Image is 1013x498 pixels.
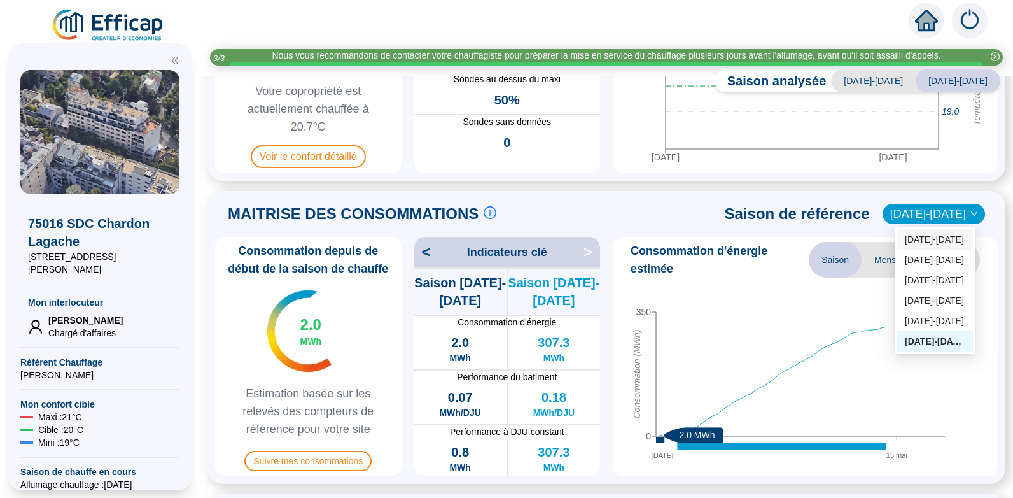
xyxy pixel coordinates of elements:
span: [PERSON_NAME] [48,314,123,327]
tspan: 19.0 [942,106,959,117]
span: Mini : 19 °C [38,436,80,449]
span: Mensuelle [862,242,928,278]
span: info-circle [484,206,496,219]
span: down [970,210,978,218]
tspan: Températures cibles [972,46,982,126]
span: Chargé d'affaires [48,327,123,339]
span: MWh [449,461,470,474]
span: Référent Chauffage [20,356,179,369]
tspan: 350 [636,307,652,317]
span: [PERSON_NAME] [20,369,179,381]
span: Indicateurs clé [467,243,547,261]
img: indicateur températures [267,290,332,372]
div: [DATE]-[DATE] [905,274,965,287]
tspan: [DATE] [652,152,680,162]
span: Mon confort cible [20,398,179,411]
div: 2019-2020 [897,331,973,352]
span: double-left [171,56,179,65]
span: 2.0 [300,315,321,335]
span: Allumage chauffage : [DATE] [20,478,179,491]
span: [STREET_ADDRESS][PERSON_NAME] [28,250,172,276]
span: < [414,242,431,262]
span: Voir le confort détaillé [251,145,366,168]
span: Performance à DJU constant [414,425,601,438]
tspan: 0 [646,431,651,441]
span: [DATE]-[DATE] [916,69,1000,92]
tspan: [DATE] [879,152,907,162]
span: [DATE]-[DATE] [831,69,916,92]
span: Consommation depuis de début de la saison de chauffe [220,242,396,278]
span: 75016 SDC Chardon Lagache [28,215,172,250]
div: 2024-2025 [897,229,973,250]
span: MWh/DJU [439,406,480,419]
img: efficap energie logo [51,8,166,43]
div: [DATE]-[DATE] [905,335,965,348]
span: Maxi : 21 °C [38,411,82,423]
span: Performance du batiment [414,371,601,383]
span: 2019-2020 [890,204,977,224]
img: alerts [952,3,988,38]
span: user [28,319,43,334]
span: Consommation d'énergie [414,316,601,329]
div: [DATE]-[DATE] [905,233,965,246]
span: MWh [543,352,564,364]
tspan: 15 mai [886,452,907,459]
span: Suivre mes consommations [244,451,372,471]
span: 50% [494,91,520,109]
span: Votre copropriété est actuellement chauffée à 20.7°C [220,82,396,136]
span: 307.3 [538,334,569,352]
tspan: Consommation (MWh) [632,330,642,419]
tspan: [DATE] [652,452,674,459]
span: Saison de chauffe en cours [20,466,179,478]
span: MWh [543,461,564,474]
div: Nous vous recommandons de contacter votre chauffagiste pour préparer la mise en service du chauff... [272,49,940,62]
div: [DATE]-[DATE] [905,294,965,308]
span: Sondes au dessus du maxi [414,73,601,86]
span: 2.0 [451,334,469,352]
div: 2020-2021 [897,311,973,331]
span: 0.07 [448,388,473,406]
div: [DATE]-[DATE] [905,253,965,267]
span: Estimation basée sur les relevés des compteurs de référence pour votre site [220,385,396,438]
i: 3 / 3 [213,53,225,63]
span: Sondes sans données [414,115,601,129]
span: home [915,9,938,32]
span: 0.18 [541,388,566,406]
span: close-circle [991,52,1000,61]
div: 2021-2022 [897,290,973,311]
span: 0.8 [451,443,469,461]
div: 2023-2024 [897,250,973,270]
span: Consommation d'énergie estimée [631,242,809,278]
span: 307.3 [538,443,569,461]
span: Saison analysée [715,72,827,90]
span: Saison [DATE]-[DATE] [508,274,600,309]
span: Cible : 20 °C [38,423,83,436]
span: Saison [DATE]-[DATE] [414,274,506,309]
span: 0 [503,134,510,152]
span: MAITRISE DES CONSOMMATIONS [228,204,479,224]
span: Saison [809,242,862,278]
span: MWh [449,352,470,364]
div: [DATE]-[DATE] [905,315,965,328]
span: Saison de référence [725,204,870,224]
span: MWh [300,335,321,348]
span: Mon interlocuteur [28,296,172,309]
text: 2.0 MWh [679,430,715,440]
span: MWh/DJU [533,406,575,419]
span: > [583,242,600,262]
div: 2022-2023 [897,270,973,290]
